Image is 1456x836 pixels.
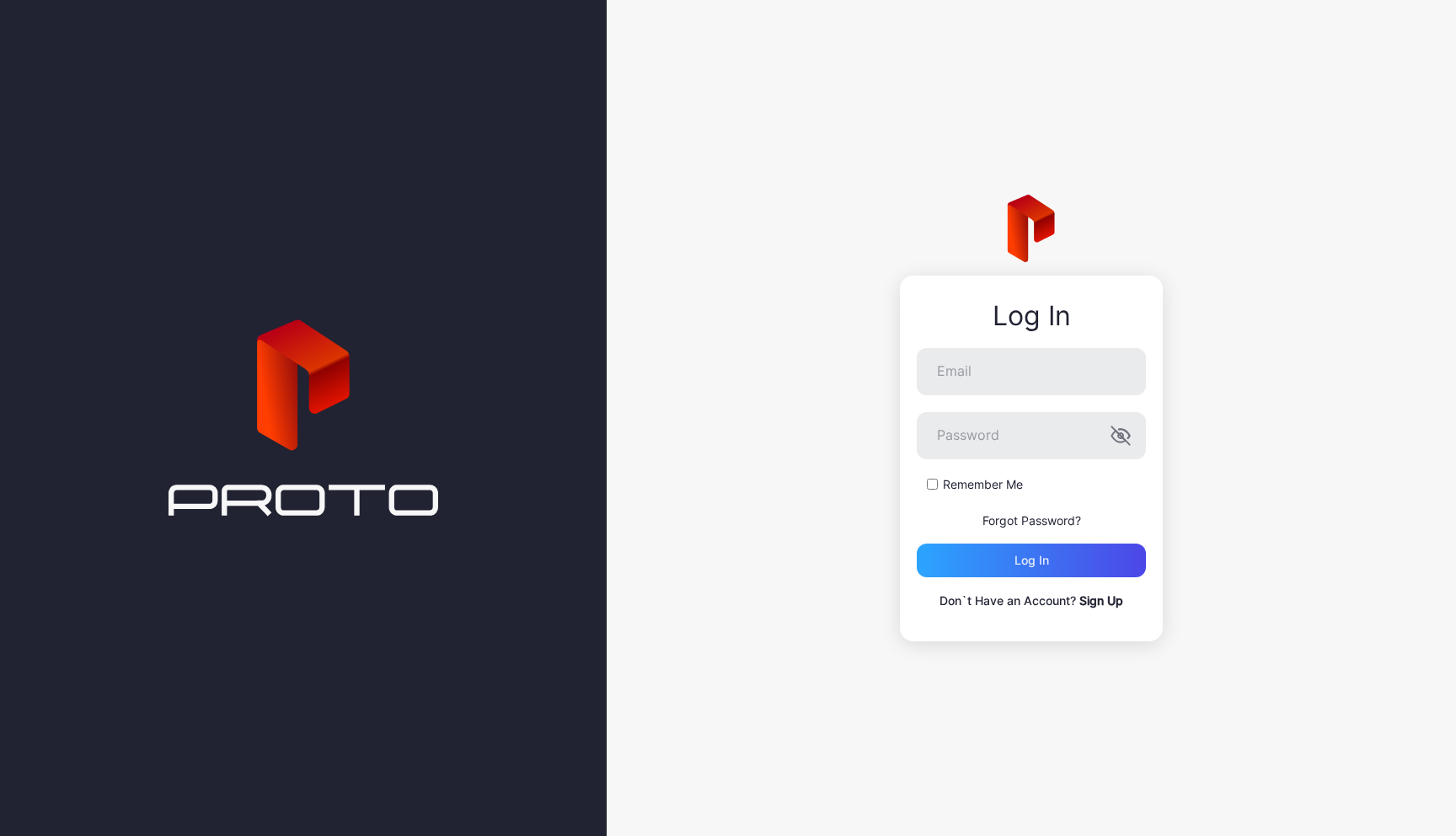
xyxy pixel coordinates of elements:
p: Don`t Have an Account? [917,591,1146,611]
button: Log in [917,544,1146,577]
div: Log in [1014,554,1049,567]
input: Email [917,348,1146,395]
div: Log In [917,301,1146,331]
a: Sign Up [1079,593,1123,608]
a: Forgot Password? [982,513,1081,528]
input: Password [917,412,1146,459]
button: Password [1111,426,1131,446]
label: Remember Me [943,476,1023,493]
